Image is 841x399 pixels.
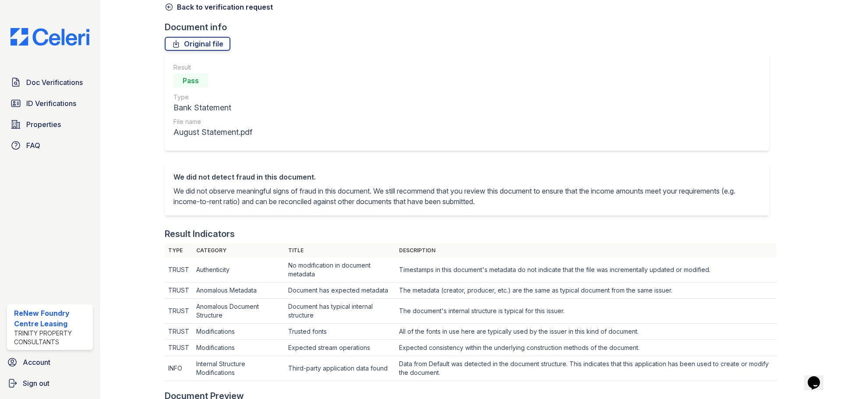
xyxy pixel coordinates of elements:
[193,340,285,356] td: Modifications
[285,356,396,381] td: Third-party application data found
[396,282,776,299] td: The metadata (creator, producer, etc.) are the same as typical document from the same issuer.
[193,299,285,324] td: Anomalous Document Structure
[193,244,285,258] th: Category
[4,374,96,392] a: Sign out
[4,28,96,46] img: CE_Logo_Blue-a8612792a0a2168367f1c8372b55b34899dd931a85d93a1a3d3e32e68fde9ad4.png
[285,299,396,324] td: Document has typical internal structure
[23,357,50,367] span: Account
[173,126,252,138] div: August Statement.pdf
[7,116,93,133] a: Properties
[165,324,193,340] td: TRUST
[165,244,193,258] th: Type
[173,63,252,72] div: Result
[285,324,396,340] td: Trusted fonts
[396,356,776,381] td: Data from Default was detected in the document structure. This indicates that this application ha...
[14,329,89,346] div: Trinity Property Consultants
[804,364,832,390] iframe: chat widget
[7,74,93,91] a: Doc Verifications
[193,258,285,282] td: Authenticity
[173,102,252,114] div: Bank Statement
[165,282,193,299] td: TRUST
[173,186,760,207] p: We did not observe meaningful signs of fraud in this document. We still recommend that you review...
[26,77,83,88] span: Doc Verifications
[173,172,760,182] div: We did not detect fraud in this document.
[165,299,193,324] td: TRUST
[165,21,776,33] div: Document info
[396,258,776,282] td: Timestamps in this document's metadata do not indicate that the file was incrementally updated or...
[26,140,40,151] span: FAQ
[193,324,285,340] td: Modifications
[165,258,193,282] td: TRUST
[396,324,776,340] td: All of the fonts in use here are typically used by the issuer in this kind of document.
[165,228,235,240] div: Result Indicators
[173,93,252,102] div: Type
[285,244,396,258] th: Title
[193,282,285,299] td: Anomalous Metadata
[23,378,49,388] span: Sign out
[26,98,76,109] span: ID Verifications
[396,299,776,324] td: The document's internal structure is typical for this issuer.
[173,117,252,126] div: File name
[165,2,273,12] a: Back to verification request
[165,37,230,51] a: Original file
[14,308,89,329] div: ReNew Foundry Centre Leasing
[285,340,396,356] td: Expected stream operations
[26,119,61,130] span: Properties
[4,353,96,371] a: Account
[396,340,776,356] td: Expected consistency within the underlying construction methods of the document.
[193,356,285,381] td: Internal Structure Modifications
[165,340,193,356] td: TRUST
[165,356,193,381] td: INFO
[285,258,396,282] td: No modification in document metadata
[285,282,396,299] td: Document has expected metadata
[396,244,776,258] th: Description
[7,95,93,112] a: ID Verifications
[173,74,208,88] div: Pass
[7,137,93,154] a: FAQ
